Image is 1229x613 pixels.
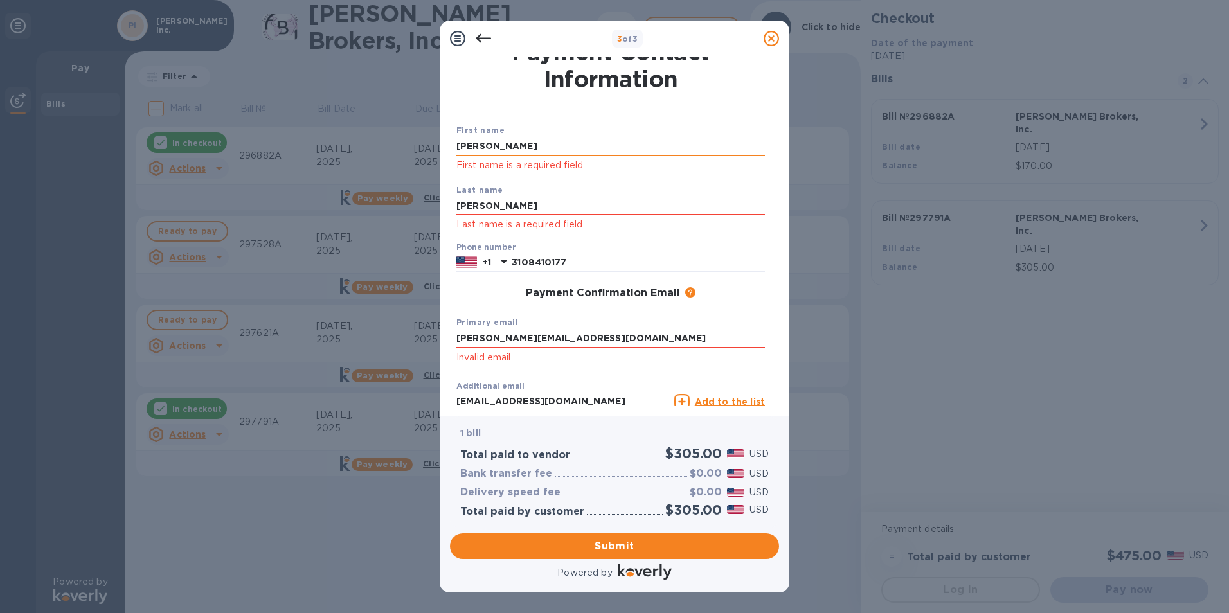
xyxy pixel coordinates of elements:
p: USD [749,486,769,499]
p: First name is a required field [456,158,765,173]
b: Primary email [456,317,518,327]
h1: Payment Contact Information [456,39,765,93]
h3: Bank transfer fee [460,468,552,480]
h3: Payment Confirmation Email [526,287,680,299]
h2: $305.00 [665,445,722,461]
h3: Total paid by customer [460,506,584,518]
p: Powered by [557,566,612,580]
img: USD [727,505,744,514]
b: 1 bill [460,428,481,438]
u: Add to the list [695,396,765,407]
img: USD [727,469,744,478]
button: Submit [450,533,779,559]
input: Enter your first name [456,137,765,156]
b: First name [456,125,505,135]
label: Phone number [456,244,516,251]
img: US [456,255,477,269]
h3: $0.00 [690,486,722,499]
p: USD [749,447,769,461]
label: Additional email [456,382,525,390]
input: Enter your phone number [512,253,765,272]
img: USD [727,488,744,497]
p: Last name is a required field [456,217,765,232]
span: Submit [460,538,769,554]
b: Last name [456,185,503,195]
p: USD [749,467,769,481]
input: Enter your last name [456,197,765,216]
p: Invalid email [456,350,765,365]
p: USD [749,503,769,517]
input: Enter your primary name [456,329,765,348]
b: of 3 [617,34,638,44]
h3: Total paid to vendor [460,449,570,461]
img: Logo [618,564,672,580]
img: USD [727,449,744,458]
h3: Delivery speed fee [460,486,561,499]
p: +1 [482,256,491,269]
h2: $305.00 [665,502,722,518]
h3: $0.00 [690,468,722,480]
input: Enter additional email [456,392,669,411]
span: 3 [617,34,622,44]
